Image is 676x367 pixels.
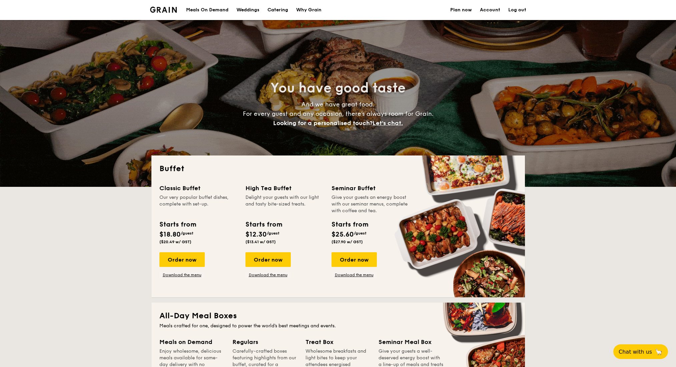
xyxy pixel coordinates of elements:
span: You have good taste [270,80,406,96]
div: Order now [245,252,291,267]
span: $25.60 [331,231,354,239]
span: ($20.49 w/ GST) [159,240,191,244]
div: Seminar Buffet [331,183,410,193]
button: Chat with us🦙 [613,344,668,359]
div: Treat Box [305,337,371,347]
div: Order now [159,252,205,267]
div: Seminar Meal Box [379,337,444,347]
div: Starts from [331,220,368,230]
span: $18.80 [159,231,181,239]
div: Order now [331,252,377,267]
div: Meals on Demand [159,337,224,347]
div: Starts from [245,220,282,230]
span: And we have great food. For every guest and any occasion, there’s always room for Grain. [243,101,434,127]
a: Logotype [150,7,177,13]
div: High Tea Buffet [245,183,323,193]
span: /guest [354,231,367,236]
span: Looking for a personalised touch? [273,119,373,127]
h2: All-Day Meal Boxes [159,311,517,321]
span: 🦙 [655,348,663,356]
div: Our very popular buffet dishes, complete with set-up. [159,194,237,214]
span: ($13.41 w/ GST) [245,240,276,244]
span: $12.30 [245,231,267,239]
a: Download the menu [159,272,205,278]
a: Download the menu [245,272,291,278]
span: Let's chat. [373,119,403,127]
div: Give your guests an energy boost with our seminar menus, complete with coffee and tea. [331,194,410,214]
div: Delight your guests with our light and tasty bite-sized treats. [245,194,323,214]
span: /guest [267,231,279,236]
span: Chat with us [619,349,652,355]
span: /guest [181,231,193,236]
h2: Buffet [159,163,517,174]
span: ($27.90 w/ GST) [331,240,363,244]
a: Download the menu [331,272,377,278]
div: Starts from [159,220,196,230]
img: Grain [150,7,177,13]
div: Meals crafted for one, designed to power the world's best meetings and events. [159,323,517,329]
div: Regulars [232,337,297,347]
div: Classic Buffet [159,183,237,193]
